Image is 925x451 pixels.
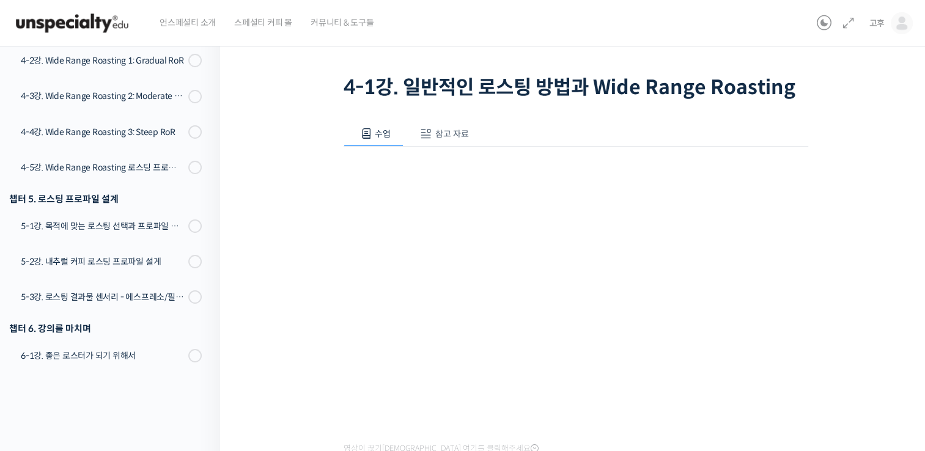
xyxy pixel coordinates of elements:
[21,89,185,103] div: 4-3강. Wide Range Roasting 2: Moderate RoR
[39,368,46,378] span: 홈
[21,161,185,174] div: 4-5강. Wide Range Roasting 로스팅 프로파일 비교
[344,76,808,99] h1: 4-1강. 일반적인 로스팅 방법과 Wide Range Roasting
[869,18,885,29] span: 고후
[9,191,202,207] div: 챕터 5. 로스팅 프로파일 설계
[435,128,469,139] span: 참고 자료
[158,350,235,380] a: 설정
[189,368,204,378] span: 설정
[21,125,185,139] div: 4-4강. Wide Range Roasting 3: Steep RoR
[9,320,202,337] div: 챕터 6. 강의를 마치며
[81,350,158,380] a: 대화
[21,255,185,268] div: 5-2강. 내추럴 커피 로스팅 프로파일 설계
[375,128,391,139] span: 수업
[21,219,185,233] div: 5-1강. 목적에 맞는 로스팅 선택과 프로파일 설계
[112,369,127,378] span: 대화
[21,54,185,67] div: 4-2강. Wide Range Roasting 1: Gradual RoR
[4,350,81,380] a: 홈
[21,290,185,304] div: 5-3강. 로스팅 결과물 센서리 - 에스프레소/필터 커피
[21,349,185,362] div: 6-1강. 좋은 로스터가 되기 위해서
